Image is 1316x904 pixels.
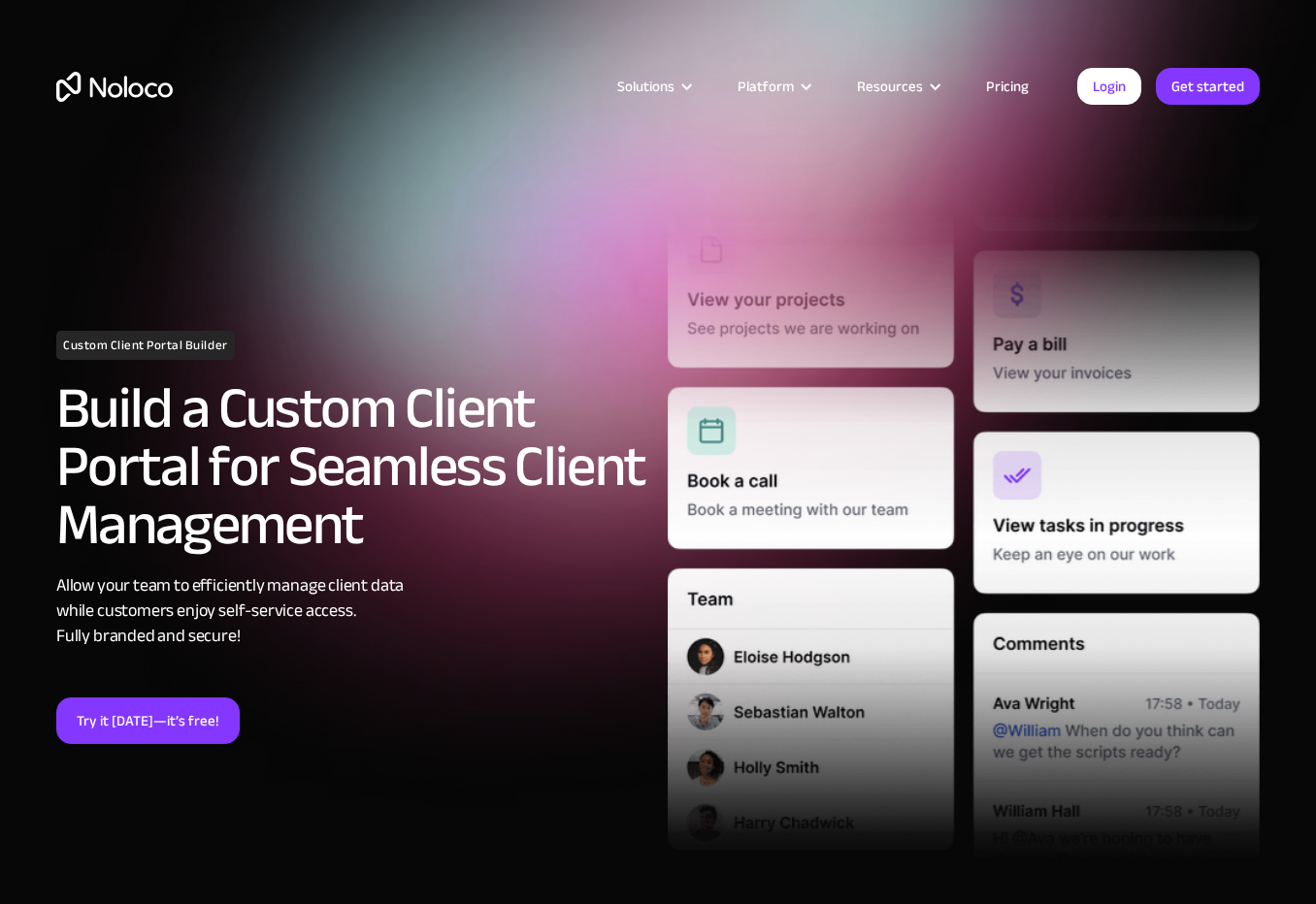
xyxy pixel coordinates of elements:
div: Resources [857,74,923,99]
div: Platform [738,74,794,99]
div: Solutions [617,74,674,99]
a: Pricing [962,74,1053,99]
h1: Custom Client Portal Builder [56,331,235,360]
a: Get started [1156,68,1260,105]
div: Solutions [593,74,713,99]
a: home [56,72,173,102]
h2: Build a Custom Client Portal for Seamless Client Management [56,379,648,554]
div: Allow your team to efficiently manage client data while customers enjoy self-service access. Full... [56,573,648,649]
div: Resources [833,74,962,99]
a: Try it [DATE]—it’s free! [56,697,240,744]
a: Login [1077,68,1141,105]
div: Platform [713,74,833,99]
